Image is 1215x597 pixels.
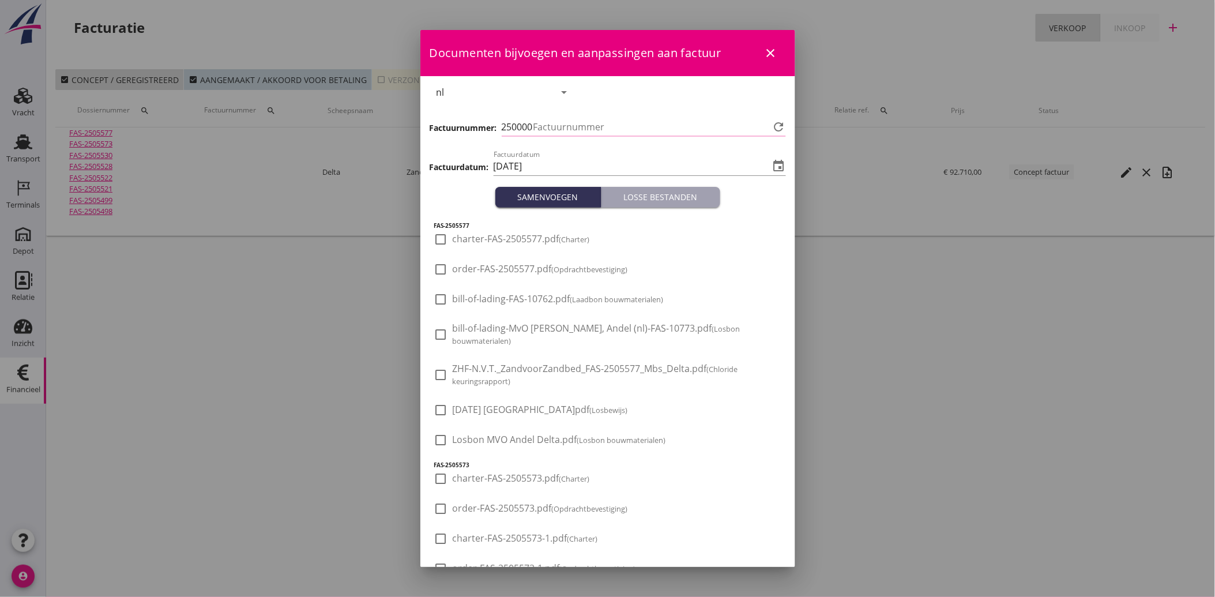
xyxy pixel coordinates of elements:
[453,363,781,387] span: ZHF-N.V.T._ZandvoorZandbed_FAS-2505577_Mbs_Delta.pdf
[453,263,628,275] span: order-FAS-2505577.pdf
[453,562,636,575] span: order-FAS-2505573-1.pdf
[453,322,781,347] span: bill-of-lading-MvO [PERSON_NAME], Andel (nl)-FAS-10773.pdf
[430,161,489,173] h3: Factuurdatum:
[500,191,596,203] div: Samenvoegen
[453,233,590,245] span: charter-FAS-2505577.pdf
[453,532,598,545] span: charter-FAS-2505573-1.pdf
[552,504,628,514] small: (Opdrachtbevestiging)
[570,294,664,305] small: (Laadbon bouwmaterialen)
[577,435,666,445] small: (Losbon bouwmaterialen)
[601,187,720,208] button: Losse bestanden
[453,324,740,346] small: (Losbon bouwmaterialen)
[434,221,781,230] h5: FAS-2505577
[567,534,598,544] small: (Charter)
[453,364,738,386] small: (Chloride keuringsrapport)
[559,474,590,484] small: (Charter)
[502,120,533,134] span: 250000
[453,502,628,515] span: order-FAS-2505573.pdf
[560,564,636,574] small: (Opdrachtbevestiging)
[453,472,590,485] span: charter-FAS-2505573.pdf
[772,159,786,173] i: event
[453,434,666,446] span: Losbon MVO Andel Delta.pdf
[437,87,445,97] div: nl
[764,46,778,60] i: close
[430,122,497,134] h3: Factuurnummer:
[494,157,770,175] input: Factuurdatum
[552,264,628,275] small: (Opdrachtbevestiging)
[453,404,628,416] span: [DATE] [GEOGRAPHIC_DATA]pdf
[606,191,716,203] div: Losse bestanden
[533,118,770,136] input: Factuurnummer
[453,293,664,305] span: bill-of-lading-FAS-10762.pdf
[772,120,786,134] i: refresh
[590,405,628,415] small: (Losbewijs)
[420,30,795,76] div: Documenten bijvoegen en aanpassingen aan factuur
[559,234,590,245] small: (Charter)
[557,85,571,99] i: arrow_drop_down
[495,187,601,208] button: Samenvoegen
[434,461,781,470] h5: FAS-2505573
